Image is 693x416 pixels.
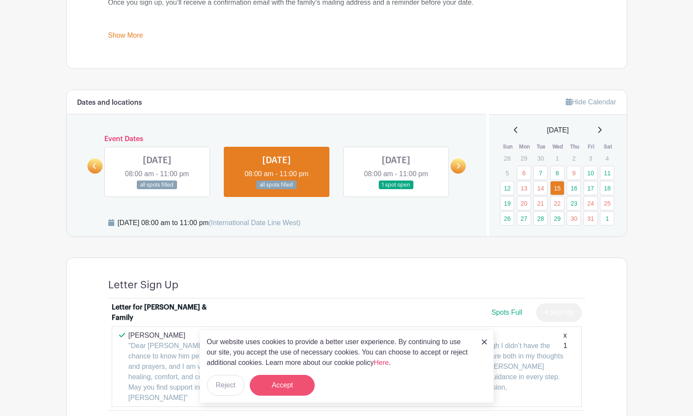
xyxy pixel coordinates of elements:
button: Accept [250,375,315,396]
h6: Dates and locations [77,99,142,107]
p: 4 [600,152,614,165]
span: Spots Full [491,309,522,316]
a: 9 [567,166,581,180]
div: Letter for [PERSON_NAME] & Family [112,302,219,323]
p: Our website uses cookies to provide a better user experience. By continuing to use our site, you ... [207,337,473,368]
th: Thu [566,142,583,151]
a: Show More [108,32,143,42]
p: 30 [533,152,548,165]
p: 3 [583,152,598,165]
a: 14 [533,181,548,195]
a: Here [374,359,389,366]
a: 10 [583,166,598,180]
th: Fri [583,142,600,151]
a: 16 [567,181,581,195]
div: x 1 [564,330,567,403]
p: 5 [500,166,514,180]
a: 18 [600,181,614,195]
div: Thank you for helping bring light to their days. 💛 [108,18,585,39]
a: 29 [550,211,564,226]
a: 11 [600,166,614,180]
a: 21 [533,196,548,210]
th: Wed [550,142,567,151]
a: 6 [517,166,531,180]
p: "Dear [PERSON_NAME] and [PERSON_NAME] was saddened to hear about [PERSON_NAME] diagnosis. Even th... [129,341,564,403]
a: 27 [517,211,531,226]
a: 12 [500,181,514,195]
a: 8 [550,166,564,180]
p: 2 [567,152,581,165]
button: Reject [207,375,245,396]
th: Sat [600,142,616,151]
span: (International Date Line West) [209,219,300,226]
p: [PERSON_NAME] [129,330,564,341]
a: Hide Calendar [566,98,616,106]
a: 19 [500,196,514,210]
a: 30 [567,211,581,226]
p: 1 [550,152,564,165]
a: 31 [583,211,598,226]
a: 25 [600,196,614,210]
a: 23 [567,196,581,210]
a: 28 [533,211,548,226]
a: 7 [533,166,548,180]
a: 15 [550,181,564,195]
p: 28 [500,152,514,165]
a: 13 [517,181,531,195]
span: [DATE] [547,125,569,135]
a: 17 [583,181,598,195]
div: [DATE] 08:00 am to 11:00 pm [118,218,301,228]
p: 29 [517,152,531,165]
th: Mon [516,142,533,151]
th: Tue [533,142,550,151]
a: 22 [550,196,564,210]
a: 1 [600,211,614,226]
a: 24 [583,196,598,210]
a: 26 [500,211,514,226]
img: close_button-5f87c8562297e5c2d7936805f587ecaba9071eb48480494691a3f1689db116b3.svg [482,339,487,345]
h4: Letter Sign Up [108,279,178,291]
a: 20 [517,196,531,210]
th: Sun [500,142,516,151]
h6: Event Dates [103,135,451,143]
